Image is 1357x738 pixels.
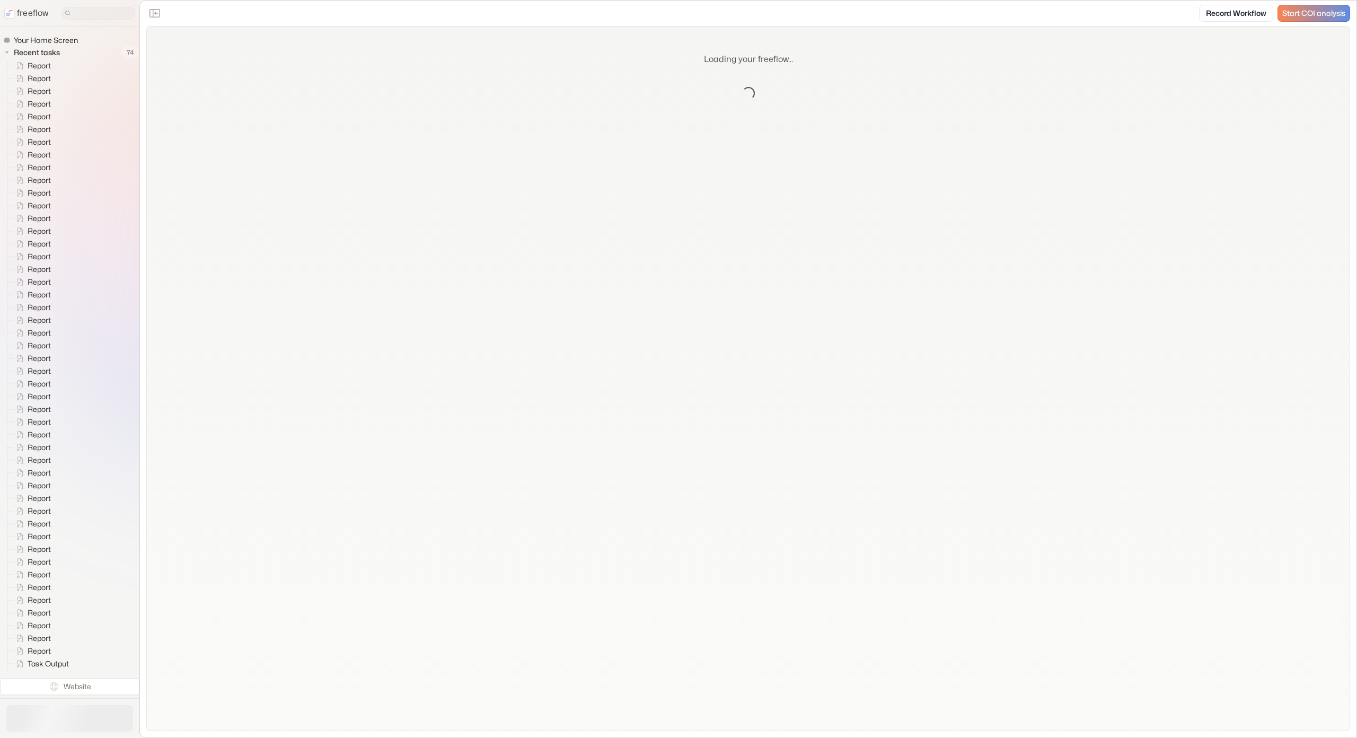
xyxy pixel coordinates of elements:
[146,5,163,22] button: Close the sidebar
[25,569,54,580] span: Report
[704,53,793,66] p: Loading your freeflow...
[25,111,54,122] span: Report
[121,46,139,59] span: 74
[3,46,64,59] button: Recent tasks
[25,86,54,96] span: Report
[1282,9,1345,18] span: Start COI analysis
[7,238,55,250] a: Report
[7,59,55,72] a: Report
[25,264,54,275] span: Report
[7,161,55,174] a: Report
[7,339,55,352] a: Report
[25,73,54,84] span: Report
[25,137,54,147] span: Report
[7,454,55,467] a: Report
[25,99,54,109] span: Report
[7,632,55,645] a: Report
[25,366,54,376] span: Report
[7,619,55,632] a: Report
[25,646,54,656] span: Report
[25,213,54,224] span: Report
[7,530,55,543] a: Report
[25,582,54,593] span: Report
[25,162,54,173] span: Report
[25,124,54,135] span: Report
[7,543,55,556] a: Report
[1277,5,1350,22] a: Start COI analysis
[7,327,55,339] a: Report
[25,429,54,440] span: Report
[25,251,54,262] span: Report
[25,340,54,351] span: Report
[25,289,54,300] span: Report
[7,85,55,98] a: Report
[25,633,54,644] span: Report
[7,556,55,568] a: Report
[25,277,54,287] span: Report
[7,517,55,530] a: Report
[25,620,54,631] span: Report
[7,276,55,288] a: Report
[3,35,82,46] a: Your Home Screen
[7,645,55,657] a: Report
[25,506,54,516] span: Report
[7,352,55,365] a: Report
[25,239,54,249] span: Report
[7,416,55,428] a: Report
[7,301,55,314] a: Report
[25,493,54,504] span: Report
[7,505,55,517] a: Report
[25,544,54,555] span: Report
[7,250,55,263] a: Report
[7,377,55,390] a: Report
[25,557,54,567] span: Report
[25,60,54,71] span: Report
[12,35,81,46] span: Your Home Screen
[25,302,54,313] span: Report
[25,188,54,198] span: Report
[7,441,55,454] a: Report
[7,390,55,403] a: Report
[7,568,55,581] a: Report
[25,417,54,427] span: Report
[7,72,55,85] a: Report
[25,480,54,491] span: Report
[7,492,55,505] a: Report
[7,225,55,238] a: Report
[7,123,55,136] a: Report
[7,670,73,683] a: Task Output
[7,428,55,441] a: Report
[25,531,54,542] span: Report
[7,479,55,492] a: Report
[25,200,54,211] span: Report
[7,467,55,479] a: Report
[7,581,55,594] a: Report
[7,263,55,276] a: Report
[25,315,54,326] span: Report
[1199,5,1273,22] a: Record Workflow
[25,226,54,236] span: Report
[25,150,54,160] span: Report
[25,658,72,669] span: Task Output
[7,199,55,212] a: Report
[25,353,54,364] span: Report
[7,174,55,187] a: Report
[7,148,55,161] a: Report
[7,187,55,199] a: Report
[17,7,49,20] p: freeflow
[4,7,49,20] a: freeflow
[7,594,55,607] a: Report
[7,288,55,301] a: Report
[7,403,55,416] a: Report
[7,607,55,619] a: Report
[25,519,54,529] span: Report
[25,595,54,605] span: Report
[25,671,72,682] span: Task Output
[7,365,55,377] a: Report
[12,47,63,58] span: Recent tasks
[25,404,54,415] span: Report
[25,442,54,453] span: Report
[7,657,73,670] a: Task Output
[25,391,54,402] span: Report
[25,328,54,338] span: Report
